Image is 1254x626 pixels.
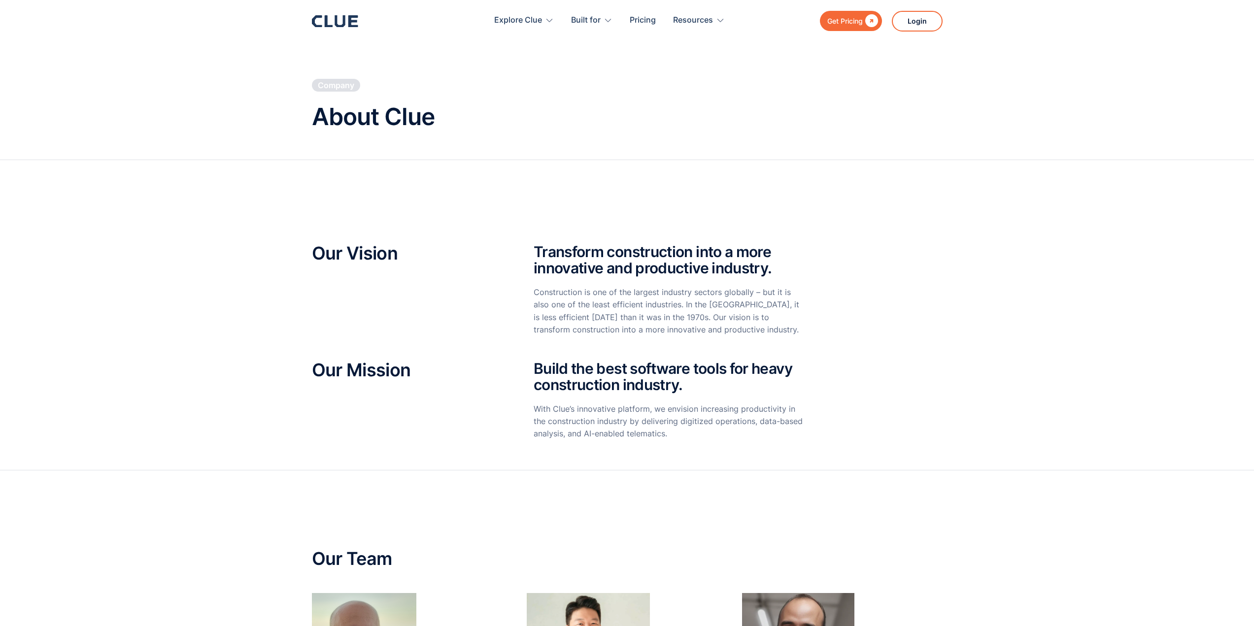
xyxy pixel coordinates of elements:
[673,5,725,36] div: Resources
[312,549,943,569] h2: Our Team
[534,403,804,440] p: With Clue’s innovative platform, we envision increasing productivity in the construction industry...
[534,244,804,276] h2: Transform construction into a more innovative and productive industry.
[892,11,943,32] a: Login
[312,361,504,380] h2: Our Mission
[630,5,656,36] a: Pricing
[318,80,354,91] div: Company
[312,244,504,264] h2: Our Vision
[673,5,713,36] div: Resources
[571,5,601,36] div: Built for
[863,15,878,27] div: 
[571,5,612,36] div: Built for
[820,11,882,31] a: Get Pricing
[534,361,804,393] h2: Build the best software tools for heavy construction industry.
[312,104,435,130] h1: About Clue
[494,5,554,36] div: Explore Clue
[827,15,863,27] div: Get Pricing
[494,5,542,36] div: Explore Clue
[534,286,804,336] p: Construction is one of the largest industry sectors globally – but it is also one of the least ef...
